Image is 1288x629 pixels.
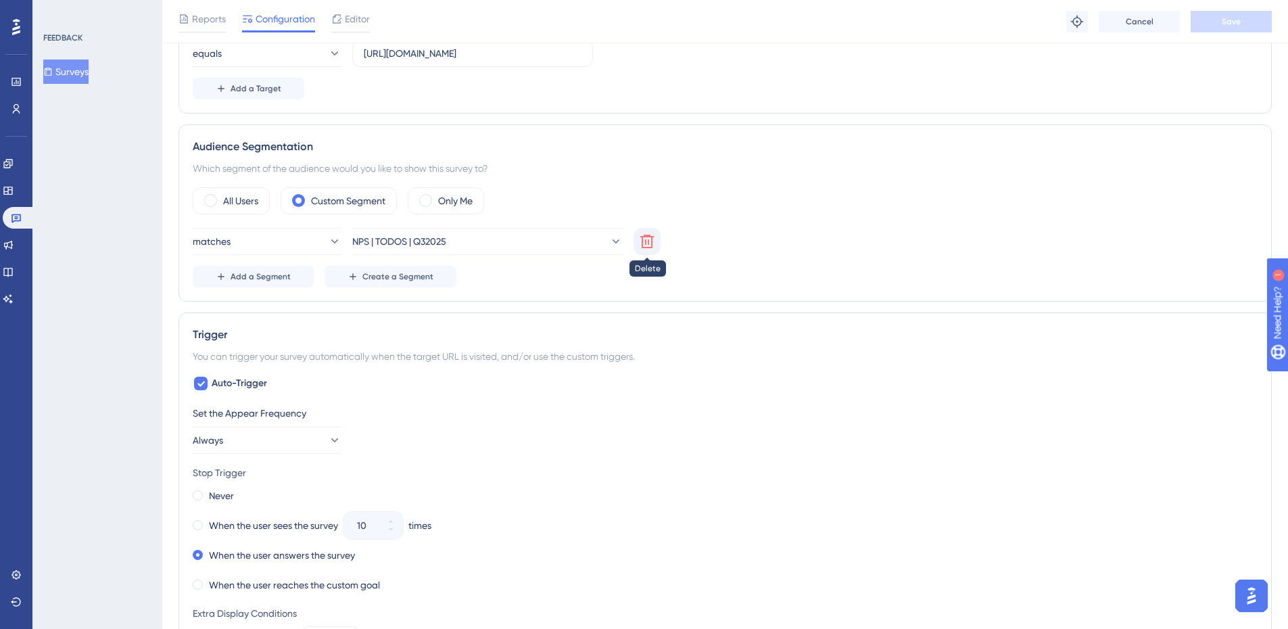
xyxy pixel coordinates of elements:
button: Cancel [1099,11,1180,32]
span: Create a Segment [362,271,433,282]
button: NPS | TODOS | Q32025 [352,228,623,255]
span: NPS | TODOS | Q32025 [352,233,446,250]
div: Trigger [193,327,1258,343]
button: Save [1191,11,1272,32]
span: Add a Segment [231,271,291,282]
span: Always [193,432,223,448]
div: Stop Trigger [193,465,1258,481]
label: Never [209,488,234,504]
span: Add a Target [231,83,281,94]
div: Set the Appear Frequency [193,405,1258,421]
span: Configuration [256,11,315,27]
button: matches [193,228,341,255]
div: FEEDBACK [43,32,82,43]
span: equals [193,45,222,62]
span: Editor [345,11,370,27]
input: yourwebsite.com/path [364,46,581,61]
label: When the user sees the survey [209,517,338,534]
div: Which segment of the audience would you like to show this survey to? [193,160,1258,177]
label: Only Me [438,193,473,209]
button: Create a Segment [325,266,456,287]
button: Surveys [43,60,89,84]
div: Extra Display Conditions [193,605,1258,622]
div: Audience Segmentation [193,139,1258,155]
label: Custom Segment [311,193,385,209]
span: Auto-Trigger [212,375,267,392]
div: times [408,517,431,534]
label: When the user reaches the custom goal [209,577,380,593]
span: Reports [192,11,226,27]
label: When the user answers the survey [209,547,355,563]
iframe: UserGuiding AI Assistant Launcher [1231,576,1272,616]
div: 1 [94,7,98,18]
label: All Users [223,193,258,209]
span: Save [1222,16,1241,27]
button: equals [193,40,341,67]
span: Need Help? [32,3,85,20]
span: Cancel [1126,16,1153,27]
button: Add a Target [193,78,304,99]
span: matches [193,233,231,250]
button: Always [193,427,341,454]
button: Add a Segment [193,266,314,287]
div: You can trigger your survey automatically when the target URL is visited, and/or use the custom t... [193,348,1258,365]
